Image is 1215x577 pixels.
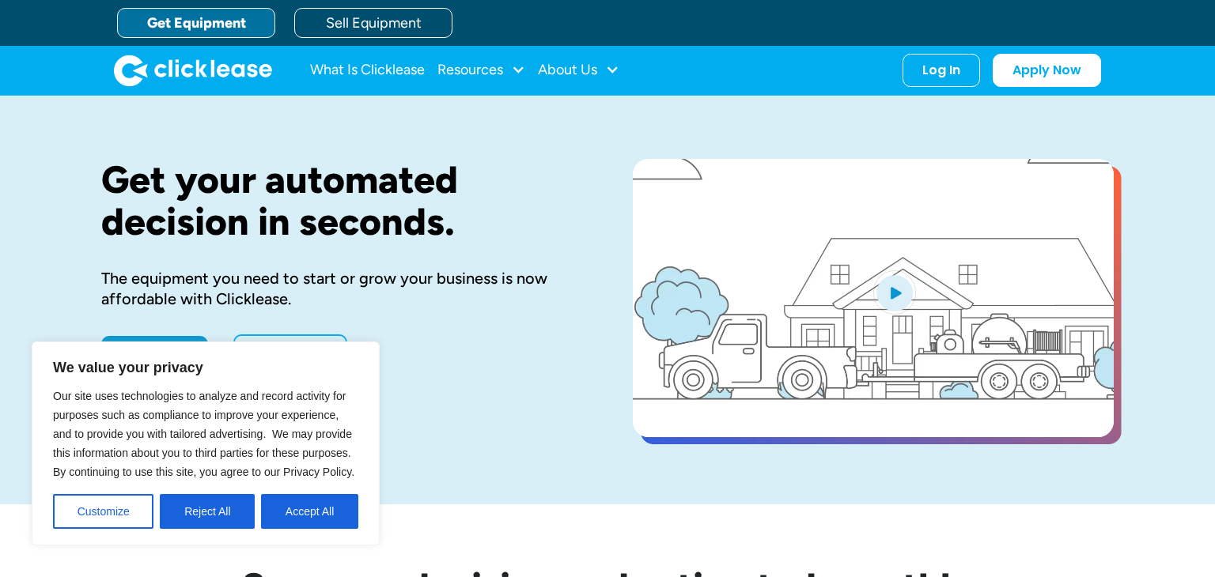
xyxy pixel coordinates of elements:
img: Clicklease logo [114,55,272,86]
div: Log In [922,62,960,78]
a: Apply Now [101,336,208,368]
img: Blue play button logo on a light blue circular background [873,270,916,315]
button: Accept All [261,494,358,529]
div: We value your privacy [32,341,380,545]
div: The equipment you need to start or grow your business is now affordable with Clicklease. [101,268,582,309]
span: Our site uses technologies to analyze and record activity for purposes such as compliance to impr... [53,390,354,478]
p: We value your privacy [53,358,358,377]
a: open lightbox [633,159,1114,437]
a: home [114,55,272,86]
button: Reject All [160,494,255,529]
h1: Get your automated decision in seconds. [101,159,582,243]
a: Get Equipment [117,8,275,38]
a: Apply Now [993,54,1101,87]
div: Resources [437,55,525,86]
div: About Us [538,55,619,86]
a: Sell Equipment [294,8,452,38]
a: What Is Clicklease [310,55,425,86]
a: Learn More [233,334,347,369]
button: Customize [53,494,153,529]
